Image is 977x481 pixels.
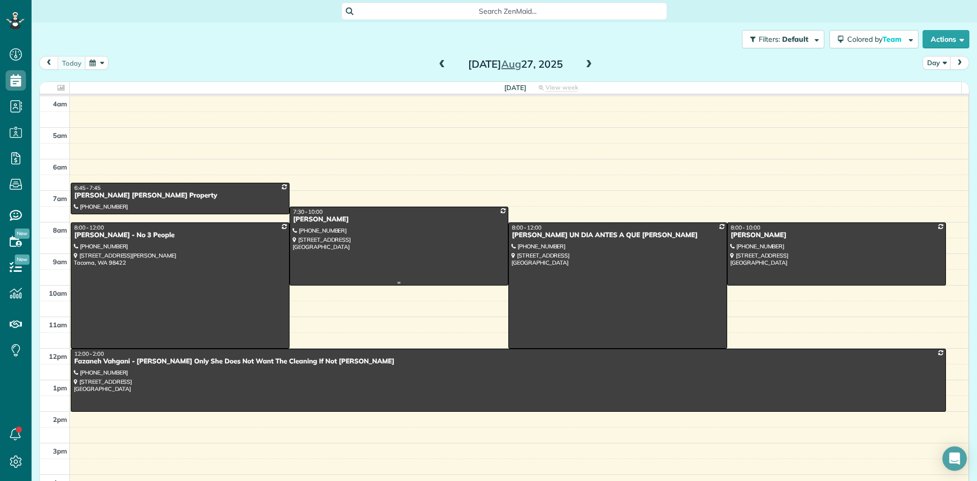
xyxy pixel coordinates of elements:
div: [PERSON_NAME] [293,215,505,224]
div: [PERSON_NAME] [730,231,943,240]
div: Open Intercom Messenger [942,446,967,471]
span: 4am [53,100,67,108]
span: 7am [53,194,67,203]
span: [DATE] [504,83,526,92]
span: Default [782,35,809,44]
button: Actions [923,30,969,48]
div: [PERSON_NAME] - No 3 People [74,231,286,240]
span: 7:30 - 10:00 [293,208,323,215]
button: prev [39,56,59,70]
span: 8:00 - 12:00 [74,224,104,231]
div: Fazaneh Vahgani - [PERSON_NAME] Only She Does Not Want The Cleaning If Not [PERSON_NAME] [74,357,943,366]
span: New [15,254,30,265]
button: Day [923,56,951,70]
button: today [58,56,86,70]
span: Colored by [847,35,905,44]
button: Colored byTeam [829,30,918,48]
button: Filters: Default [742,30,824,48]
span: 3pm [53,447,67,455]
span: 11am [49,321,67,329]
span: 10am [49,289,67,297]
span: View week [545,83,578,92]
span: 8:00 - 12:00 [512,224,541,231]
span: New [15,229,30,239]
span: Team [882,35,903,44]
span: 12:00 - 2:00 [74,350,104,357]
div: [PERSON_NAME] [PERSON_NAME] Property [74,191,286,200]
span: 8am [53,226,67,234]
h2: [DATE] 27, 2025 [452,59,579,70]
button: next [950,56,969,70]
span: 12pm [49,352,67,360]
span: 9am [53,258,67,266]
span: 5am [53,131,67,139]
span: 2pm [53,415,67,423]
div: [PERSON_NAME] UN DIA ANTES A QUE [PERSON_NAME] [511,231,724,240]
a: Filters: Default [737,30,824,48]
span: 8:00 - 10:00 [731,224,760,231]
span: 1pm [53,384,67,392]
span: Filters: [759,35,780,44]
span: Aug [501,58,521,70]
span: 6am [53,163,67,171]
span: 6:45 - 7:45 [74,184,101,191]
